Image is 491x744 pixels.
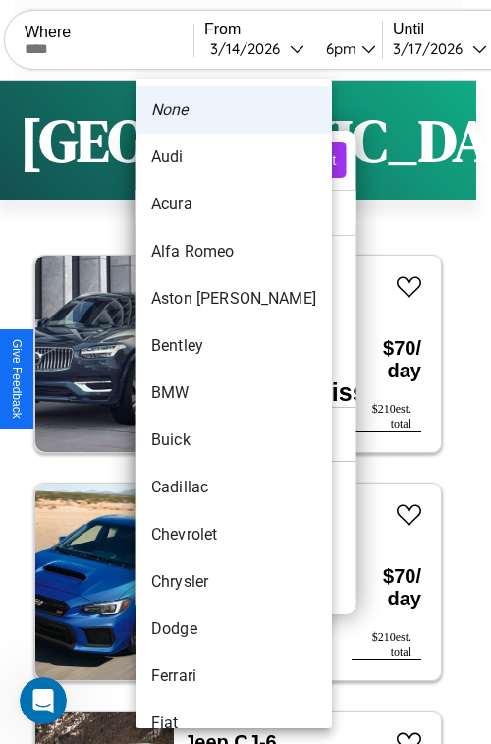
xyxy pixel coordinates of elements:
[151,98,189,122] em: None
[136,558,332,605] li: Chrysler
[10,339,24,419] div: Give Feedback
[136,464,332,511] li: Cadillac
[136,181,332,228] li: Acura
[136,605,332,653] li: Dodge
[136,653,332,700] li: Ferrari
[136,275,332,322] li: Aston [PERSON_NAME]
[136,322,332,370] li: Bentley
[136,417,332,464] li: Buick
[136,228,332,275] li: Alfa Romeo
[136,134,332,181] li: Audi
[136,511,332,558] li: Chevrolet
[20,677,67,724] iframe: Intercom live chat
[136,370,332,417] li: BMW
